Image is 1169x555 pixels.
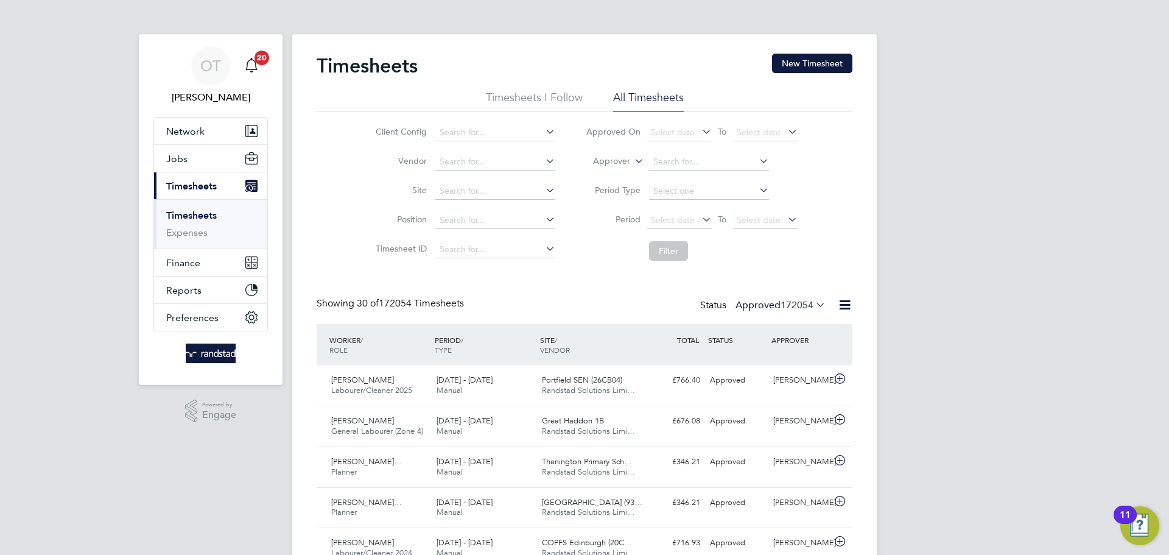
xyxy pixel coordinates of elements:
div: Approved [705,533,768,553]
label: Vendor [372,155,427,166]
img: randstad-logo-retina.png [186,344,236,363]
li: All Timesheets [613,90,684,112]
a: Expenses [166,227,208,238]
input: Search for... [435,183,555,200]
input: Search for... [435,124,555,141]
span: Jobs [166,153,188,164]
span: Powered by [202,400,236,410]
span: General Labourer (Zone 4) [331,426,423,436]
span: Oliver Taylor [153,90,268,105]
button: Finance [154,249,267,276]
span: Manual [437,507,463,517]
span: [PERSON_NAME]… [331,497,402,507]
span: Select date [737,127,781,138]
div: £346.21 [642,452,705,472]
span: Timesheets [166,180,217,192]
div: [PERSON_NAME] [768,533,832,553]
span: Portfield SEN (26CB04) [542,375,622,385]
a: Go to home page [153,344,268,363]
div: £346.21 [642,493,705,513]
span: [PERSON_NAME]… [331,456,402,467]
div: [PERSON_NAME] [768,411,832,431]
span: 20 [255,51,269,65]
li: Timesheets I Follow [486,90,583,112]
button: Timesheets [154,172,267,199]
span: COPFS Edinburgh (20C… [542,537,632,548]
span: OT [200,58,221,74]
span: Randstad Solutions Limi… [542,507,635,517]
input: Select one [649,183,769,200]
div: [PERSON_NAME] [768,452,832,472]
div: £716.93 [642,533,705,553]
div: 11 [1120,515,1131,531]
span: Select date [651,127,695,138]
h2: Timesheets [317,54,418,78]
span: Thanington Primary Sch… [542,456,632,467]
input: Search for... [435,212,555,229]
span: / [360,335,363,345]
span: TYPE [435,345,452,355]
div: Approved [705,493,768,513]
span: Randstad Solutions Limi… [542,467,635,477]
span: / [555,335,557,345]
span: 172054 [781,299,813,311]
span: To [714,124,730,140]
span: [DATE] - [DATE] [437,375,493,385]
label: Approved On [586,126,641,137]
div: £676.08 [642,411,705,431]
a: 20 [239,46,264,85]
div: APPROVER [768,329,832,351]
label: Site [372,185,427,196]
span: Manual [437,426,463,436]
input: Search for... [649,154,769,171]
nav: Main navigation [139,34,283,385]
span: [GEOGRAPHIC_DATA] (93… [542,497,642,507]
div: Approved [705,370,768,391]
button: Filter [649,241,688,261]
div: WORKER [326,329,432,361]
div: [PERSON_NAME] [768,370,832,391]
button: Preferences [154,304,267,331]
div: [PERSON_NAME] [768,493,832,513]
div: Timesheets [154,199,267,249]
a: Powered byEngage [185,400,237,423]
span: [PERSON_NAME] [331,415,394,426]
input: Search for... [435,241,555,258]
button: Network [154,118,267,144]
span: Network [166,125,205,137]
span: [DATE] - [DATE] [437,415,493,426]
span: Labourer/Cleaner 2025 [331,385,412,395]
span: Finance [166,257,200,269]
input: Search for... [435,154,555,171]
div: Showing [317,297,466,310]
div: £766.40 [642,370,705,391]
span: Select date [651,214,695,225]
button: New Timesheet [772,54,852,73]
span: [PERSON_NAME] [331,537,394,548]
label: Approver [575,155,630,168]
span: 172054 Timesheets [357,297,464,309]
span: ROLE [329,345,348,355]
span: Select date [737,214,781,225]
div: PERIOD [432,329,537,361]
label: Position [372,214,427,225]
span: Planner [331,467,357,477]
span: Great Haddon 1B [542,415,604,426]
span: 30 of [357,297,379,309]
span: Manual [437,467,463,477]
label: Period [586,214,641,225]
button: Reports [154,277,267,303]
span: Randstad Solutions Limi… [542,426,635,436]
span: Reports [166,285,202,296]
span: [PERSON_NAME] [331,375,394,385]
label: Client Config [372,126,427,137]
label: Period Type [586,185,641,196]
label: Timesheet ID [372,243,427,254]
span: Engage [202,410,236,420]
span: [DATE] - [DATE] [437,537,493,548]
span: VENDOR [540,345,570,355]
div: Approved [705,411,768,431]
div: Status [700,297,828,314]
label: Approved [735,299,826,311]
span: Preferences [166,312,219,323]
